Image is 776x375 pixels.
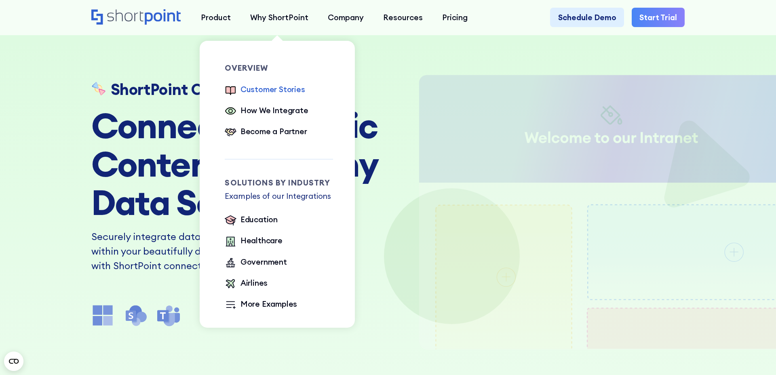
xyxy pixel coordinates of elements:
[240,256,287,268] div: Government
[225,105,308,118] a: How We Integrate
[328,12,364,23] div: Company
[240,8,318,27] a: Why ShortPoint
[225,277,268,291] a: Airlines
[442,12,468,23] div: Pricing
[225,84,305,97] a: Customer Stories
[240,84,305,95] div: Customer Stories
[91,106,382,221] h2: Connect Dynamic Content From Any Data Source
[432,8,477,27] a: Pricing
[225,190,333,202] p: Examples of our Integrations
[240,126,307,137] div: Become a Partner
[91,9,181,26] a: Home
[318,8,373,27] a: Company
[736,336,776,375] iframe: Chat Widget
[225,256,287,270] a: Government
[550,8,624,27] a: Schedule Demo
[240,277,268,289] div: Airlines
[201,12,231,23] div: Product
[373,8,432,27] a: Resources
[240,298,297,310] div: More Examples
[111,80,254,99] h1: ShortPoint Connect
[124,304,148,327] img: SharePoint icon
[225,298,297,312] a: More Examples
[91,229,332,273] p: Securely integrate data from any source directly within your beautifully designed SharePoint page...
[225,64,333,72] div: Overview
[157,304,181,327] img: microsoft teams icon
[225,126,307,139] a: Become a Partner
[240,105,308,116] div: How We Integrate
[240,235,283,246] div: Healthcare
[91,288,382,296] div: Works With:
[191,8,240,27] a: Product
[91,304,115,327] img: microsoft office icon
[225,235,282,248] a: Healthcare
[250,12,308,23] div: Why ShortPoint
[4,352,23,371] button: Open CMP widget
[225,179,333,187] div: Solutions by Industry
[240,214,278,225] div: Education
[225,214,278,227] a: Education
[632,8,685,27] a: Start Trial
[383,12,423,23] div: Resources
